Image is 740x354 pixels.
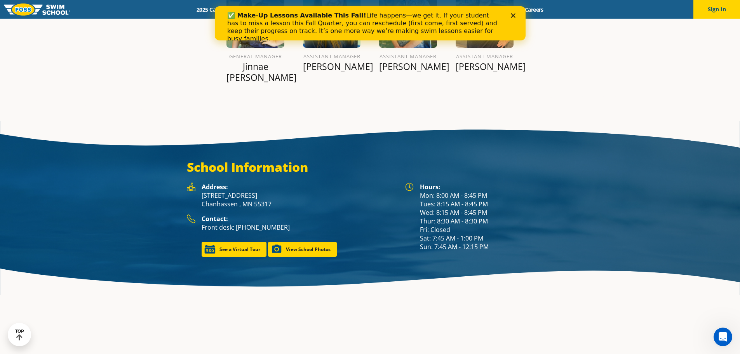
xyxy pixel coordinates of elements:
strong: Hours: [420,183,441,191]
img: Foss Location Address [187,183,195,191]
h6: Assistant Manager [303,52,361,61]
div: Life happens—we get it. If your student has to miss a lesson this Fall Quarter, you can reschedul... [12,5,286,37]
p: [PERSON_NAME] [379,61,437,72]
p: Front desk: [PHONE_NUMBER] [202,223,397,232]
p: [PERSON_NAME] [456,61,514,72]
h6: Assistant Manager [379,52,437,61]
h6: General Manager [226,52,284,61]
a: Schools [239,6,271,13]
p: [PERSON_NAME] [303,61,361,72]
a: 2025 Calendar [190,6,239,13]
div: Mon: 8:00 AM - 8:45 PM Tues: 8:15 AM - 8:45 PM Wed: 8:15 AM - 8:45 PM Thur: 8:30 AM - 8:30 PM Fri... [420,183,554,251]
div: TOP [15,329,24,341]
a: View School Photos [268,242,337,257]
div: Close [296,7,304,12]
h3: School Information [187,159,554,175]
a: Careers [518,6,550,13]
a: Swim Path® Program [271,6,339,13]
a: About [PERSON_NAME] [339,6,411,13]
a: Blog [493,6,518,13]
a: See a Virtual Tour [202,242,266,257]
iframe: Intercom live chat [714,328,732,346]
strong: Address: [202,183,228,191]
p: Jinnae [PERSON_NAME] [226,61,284,83]
strong: Contact: [202,214,228,223]
img: FOSS Swim School Logo [4,3,70,16]
iframe: Intercom live chat banner [215,6,526,40]
p: [STREET_ADDRESS] Chanhassen , MN 55317 [202,191,397,208]
img: Foss Location Hours [405,183,414,191]
a: Swim Like [PERSON_NAME] [411,6,494,13]
img: Foss Location Contact [187,214,195,223]
h6: Assistant Manager [456,52,514,61]
b: ✅ Make-Up Lessons Available This Fall! [12,5,151,13]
